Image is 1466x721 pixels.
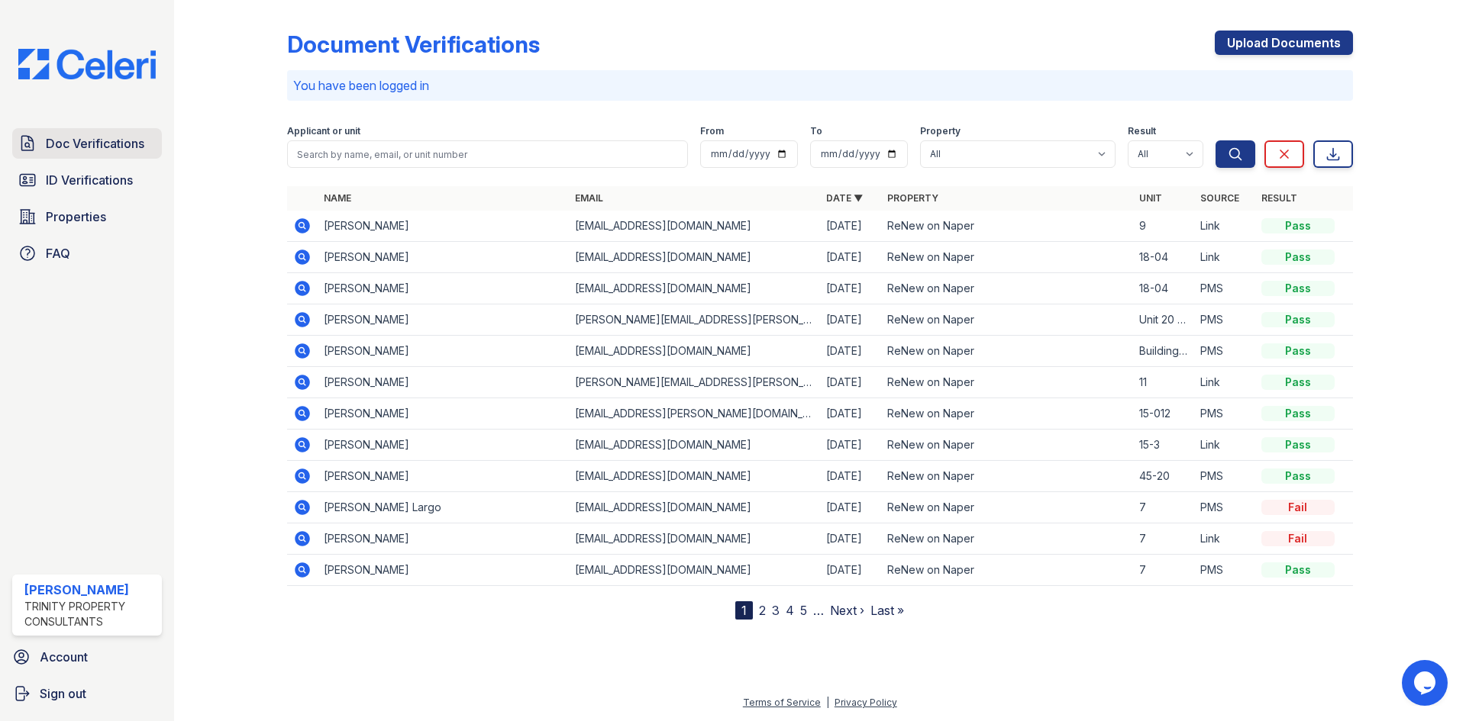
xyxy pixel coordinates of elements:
[569,367,820,398] td: [PERSON_NAME][EMAIL_ADDRESS][PERSON_NAME][DOMAIN_NAME]
[1133,304,1194,336] td: Unit 20 building 45
[1194,555,1255,586] td: PMS
[835,697,897,708] a: Privacy Policy
[293,76,1347,95] p: You have been logged in
[1139,192,1162,204] a: Unit
[1261,468,1335,484] div: Pass
[569,523,820,555] td: [EMAIL_ADDRESS][DOMAIN_NAME]
[12,201,162,232] a: Properties
[820,398,881,430] td: [DATE]
[569,461,820,492] td: [EMAIL_ADDRESS][DOMAIN_NAME]
[1194,304,1255,336] td: PMS
[46,134,144,153] span: Doc Verifications
[318,273,569,304] td: [PERSON_NAME]
[881,461,1132,492] td: ReNew on Naper
[820,367,881,398] td: [DATE]
[287,31,540,58] div: Document Verifications
[46,244,70,262] span: FAQ
[1194,336,1255,367] td: PMS
[1261,562,1335,578] div: Pass
[1194,211,1255,242] td: Link
[820,430,881,461] td: [DATE]
[881,555,1132,586] td: ReNew on Naper
[24,599,156,629] div: Trinity Property Consultants
[1200,192,1239,204] a: Source
[12,128,162,159] a: Doc Verifications
[318,492,569,523] td: [PERSON_NAME] Largo
[1133,430,1194,461] td: 15-3
[1194,523,1255,555] td: Link
[12,165,162,195] a: ID Verifications
[12,238,162,269] a: FAQ
[318,430,569,461] td: [PERSON_NAME]
[1133,492,1194,523] td: 7
[318,461,569,492] td: [PERSON_NAME]
[772,603,780,618] a: 3
[1194,367,1255,398] td: Link
[1194,430,1255,461] td: Link
[6,678,168,709] a: Sign out
[1194,273,1255,304] td: PMS
[920,125,961,137] label: Property
[569,430,820,461] td: [EMAIL_ADDRESS][DOMAIN_NAME]
[810,125,822,137] label: To
[569,304,820,336] td: [PERSON_NAME][EMAIL_ADDRESS][PERSON_NAME][DOMAIN_NAME]
[1194,461,1255,492] td: PMS
[46,171,133,189] span: ID Verifications
[759,603,766,618] a: 2
[318,211,569,242] td: [PERSON_NAME]
[1402,660,1451,706] iframe: chat widget
[881,430,1132,461] td: ReNew on Naper
[735,601,753,620] div: 1
[569,398,820,430] td: [EMAIL_ADDRESS][PERSON_NAME][DOMAIN_NAME]
[1194,492,1255,523] td: PMS
[46,208,106,226] span: Properties
[826,697,829,708] div: |
[1133,273,1194,304] td: 18-04
[40,684,86,703] span: Sign out
[1194,398,1255,430] td: PMS
[1261,500,1335,515] div: Fail
[569,242,820,273] td: [EMAIL_ADDRESS][DOMAIN_NAME]
[881,242,1132,273] td: ReNew on Naper
[881,211,1132,242] td: ReNew on Naper
[24,581,156,599] div: [PERSON_NAME]
[1133,336,1194,367] td: Building 18 unit 7
[881,492,1132,523] td: ReNew on Naper
[881,304,1132,336] td: ReNew on Naper
[1261,192,1297,204] a: Result
[1261,531,1335,546] div: Fail
[1128,125,1156,137] label: Result
[569,211,820,242] td: [EMAIL_ADDRESS][DOMAIN_NAME]
[820,336,881,367] td: [DATE]
[820,304,881,336] td: [DATE]
[324,192,351,204] a: Name
[569,336,820,367] td: [EMAIL_ADDRESS][DOMAIN_NAME]
[318,336,569,367] td: [PERSON_NAME]
[1133,555,1194,586] td: 7
[1261,437,1335,452] div: Pass
[569,492,820,523] td: [EMAIL_ADDRESS][DOMAIN_NAME]
[569,555,820,586] td: [EMAIL_ADDRESS][DOMAIN_NAME]
[1261,343,1335,359] div: Pass
[700,125,724,137] label: From
[881,398,1132,430] td: ReNew on Naper
[881,273,1132,304] td: ReNew on Naper
[1215,31,1353,55] a: Upload Documents
[6,49,168,79] img: CE_Logo_Blue-a8612792a0a2168367f1c8372b55b34899dd931a85d93a1a3d3e32e68fde9ad4.png
[6,642,168,672] a: Account
[820,242,881,273] td: [DATE]
[1133,211,1194,242] td: 9
[820,273,881,304] td: [DATE]
[287,140,688,168] input: Search by name, email, or unit number
[881,523,1132,555] td: ReNew on Naper
[569,273,820,304] td: [EMAIL_ADDRESS][DOMAIN_NAME]
[40,648,88,666] span: Account
[1261,406,1335,421] div: Pass
[318,242,569,273] td: [PERSON_NAME]
[1261,281,1335,296] div: Pass
[870,603,904,618] a: Last »
[1261,375,1335,390] div: Pass
[1133,461,1194,492] td: 45-20
[318,304,569,336] td: [PERSON_NAME]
